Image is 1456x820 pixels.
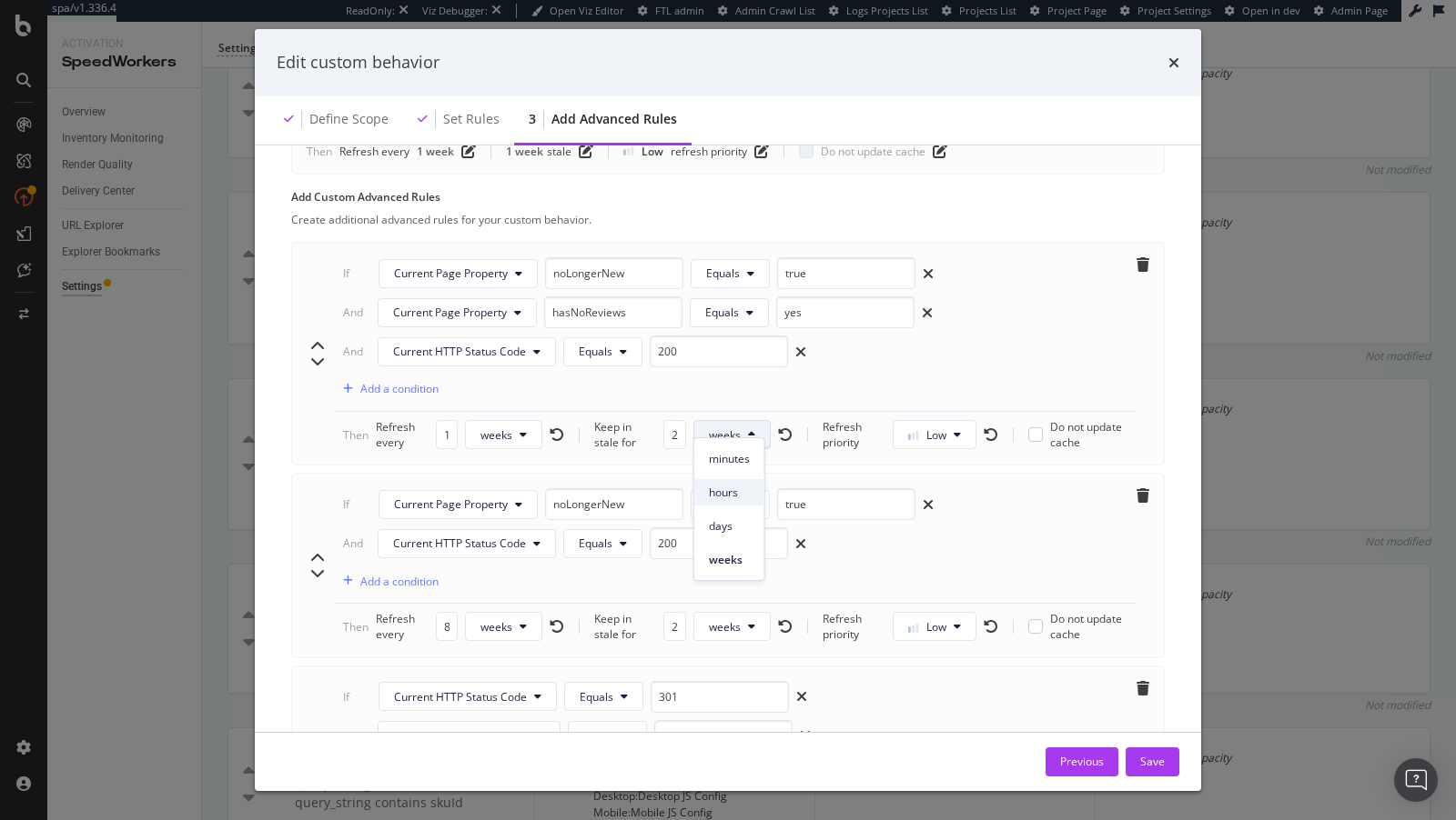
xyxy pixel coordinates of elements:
div: Save [1140,754,1165,769]
button: Equals [563,337,642,366]
span: Equals [579,344,612,359]
div: 3 [529,110,536,128]
input: Page property name [544,296,682,328]
div: pen-to-square [933,144,947,158]
div: rotate-left [778,427,793,442]
div: Then [343,619,369,635]
div: xmark [795,345,806,359]
span: weeks [709,552,750,568]
div: If [343,265,349,281]
input: Status code [654,720,793,752]
div: And [343,535,363,551]
span: weeks [709,427,741,443]
div: Keep in stale for [594,419,657,450]
div: Refresh priority [823,611,885,642]
span: minutes [709,451,750,467]
div: 1 week [506,144,543,159]
button: Equals [690,298,769,327]
div: xmark [795,536,806,551]
div: rotate-left [550,427,564,442]
span: Current Page Property [393,305,507,320]
span: weeks [709,619,741,635]
span: Equals [583,728,617,744]
div: trash [1137,257,1149,272]
div: xmark [923,266,934,281]
div: Add a condition [360,381,439,396]
input: Status code [650,335,788,367]
input: Status code [650,527,788,559]
span: Current HTTP Status Code [394,689,527,705]
div: trash [1137,681,1149,695]
div: Then [307,144,332,159]
div: trash [1137,488,1149,503]
button: Low [893,612,976,641]
div: chevron-down [310,354,325,368]
div: Add Custom Advanced Rules [291,189,1165,205]
div: Edit custom behavior [277,51,440,75]
input: Page property name [545,257,683,289]
img: Yo1DZTjnOBfEZTkXj00cav03WZSR3qnEnDcAAAAASUVORK5CYII= [623,146,634,155]
input: Page property value [776,296,915,328]
div: chevron-down [310,565,325,580]
button: Current HTTP Status Code [378,337,556,366]
div: And [343,305,363,320]
button: Current Page Property [379,490,538,519]
div: Refresh priority [823,419,885,450]
div: Open Intercom Messenger [1394,758,1438,802]
button: Add a condition [336,566,439,595]
div: xmark [796,689,807,704]
div: Add a condition [360,574,439,589]
div: And [343,728,363,744]
button: Current Page Property [378,298,537,327]
span: Equals [580,689,613,705]
div: rotate-left [984,619,998,634]
span: weeks [480,619,512,635]
span: Low [926,619,946,635]
div: modal [255,29,1201,791]
div: 1 week [417,144,454,159]
span: days [709,518,750,535]
div: If [343,689,349,705]
div: Add advanced rules [551,110,677,128]
button: Previous HTTP Status Code [378,721,561,750]
span: hours [709,485,750,501]
span: Equals [579,535,612,551]
button: Current Page Property [379,259,538,288]
button: weeks [465,612,542,641]
input: Status code [651,681,789,713]
img: Yo1DZTjnOBfEZTkXj00cav03WZSR3qnEnDcAAAAASUVORK5CYII= [908,624,919,633]
div: Keep in stale for [594,611,657,642]
span: Low [926,427,946,443]
div: rotate-left [778,619,793,634]
div: xmark [923,497,934,512]
span: Equals [706,265,740,281]
span: weeks [480,427,512,443]
div: xmark [800,728,811,743]
button: Save [1126,747,1179,776]
div: If [343,496,349,512]
div: Create additional advanced rules for your custom behavior. [291,212,1165,227]
div: refresh priority [671,144,747,159]
button: Equals [564,682,643,711]
button: Add a condition [336,375,439,404]
button: Equals [691,490,770,519]
div: Refresh every [376,611,429,642]
span: Current HTTP Status Code [393,535,526,551]
img: Yo1DZTjnOBfEZTkXj00cav03WZSR3qnEnDcAAAAASUVORK5CYII= [908,431,919,440]
div: Low [642,144,663,159]
div: pen-to-square [579,144,593,158]
button: Equals [568,721,647,750]
button: weeks [465,420,542,449]
span: Current HTTP Status Code [393,344,526,359]
button: Low [893,420,976,449]
div: rotate-left [984,427,998,442]
div: Previous [1060,754,1104,769]
input: Page property value [777,257,915,289]
div: And [343,344,363,359]
span: Current Page Property [394,265,508,281]
div: rotate-left [550,619,564,634]
button: weeks [693,420,771,449]
div: Then [343,427,369,443]
button: weeks [693,612,771,641]
div: pen-to-square [461,144,476,158]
